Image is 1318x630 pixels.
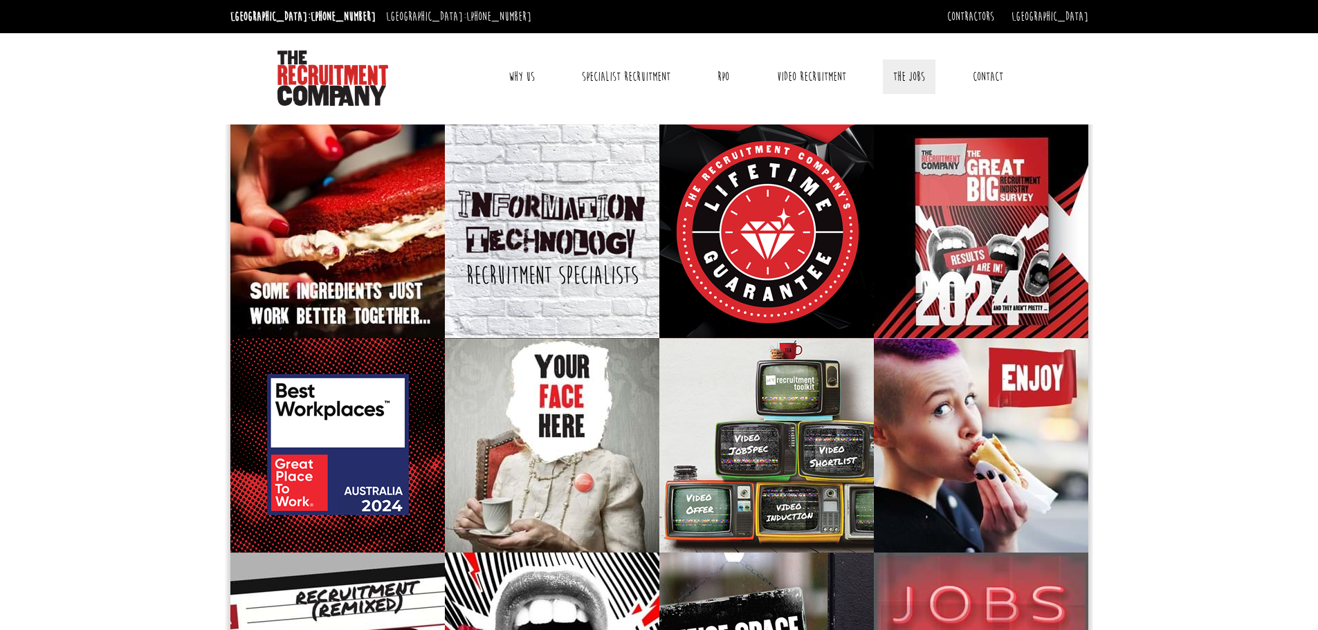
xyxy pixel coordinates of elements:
a: Contractors [947,9,994,24]
li: [GEOGRAPHIC_DATA]: [227,6,379,28]
a: The Jobs [883,59,935,94]
img: The Recruitment Company [277,50,388,106]
a: Specialist Recruitment [571,59,681,94]
a: [PHONE_NUMBER] [311,9,376,24]
li: [GEOGRAPHIC_DATA]: [383,6,535,28]
a: RPO [707,59,740,94]
a: [GEOGRAPHIC_DATA] [1012,9,1088,24]
a: Why Us [498,59,545,94]
a: Video Recruitment [767,59,857,94]
a: [PHONE_NUMBER] [466,9,531,24]
a: Contact [962,59,1014,94]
